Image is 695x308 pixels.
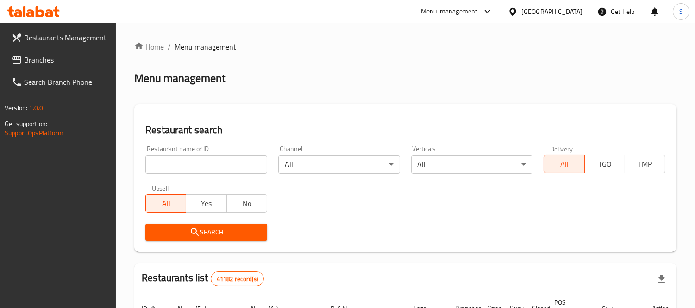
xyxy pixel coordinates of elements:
div: All [278,155,400,174]
span: Yes [190,197,223,210]
a: Search Branch Phone [4,71,116,93]
button: TGO [584,155,625,173]
button: TMP [625,155,665,173]
span: Restaurants Management [24,32,109,43]
span: Version: [5,102,27,114]
h2: Menu management [134,71,225,86]
input: Search for restaurant name or ID.. [145,155,267,174]
span: S [679,6,683,17]
span: No [231,197,263,210]
span: Menu management [175,41,236,52]
button: All [145,194,186,213]
button: All [544,155,584,173]
a: Branches [4,49,116,71]
span: TMP [629,157,662,171]
div: Export file [651,268,673,290]
span: All [548,157,581,171]
span: All [150,197,182,210]
h2: Restaurant search [145,123,665,137]
div: [GEOGRAPHIC_DATA] [521,6,582,17]
label: Upsell [152,185,169,191]
li: / [168,41,171,52]
div: Total records count [211,271,264,286]
a: Support.OpsPlatform [5,127,63,139]
span: 1.0.0 [29,102,43,114]
h2: Restaurants list [142,271,264,286]
div: Menu-management [421,6,478,17]
span: Get support on: [5,118,47,130]
button: Yes [186,194,226,213]
nav: breadcrumb [134,41,676,52]
span: TGO [589,157,621,171]
button: Search [145,224,267,241]
span: Search [153,226,260,238]
a: Home [134,41,164,52]
div: All [411,155,533,174]
a: Restaurants Management [4,26,116,49]
button: No [226,194,267,213]
span: 41182 record(s) [211,275,263,283]
span: Branches [24,54,109,65]
label: Delivery [550,145,573,152]
span: Search Branch Phone [24,76,109,88]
